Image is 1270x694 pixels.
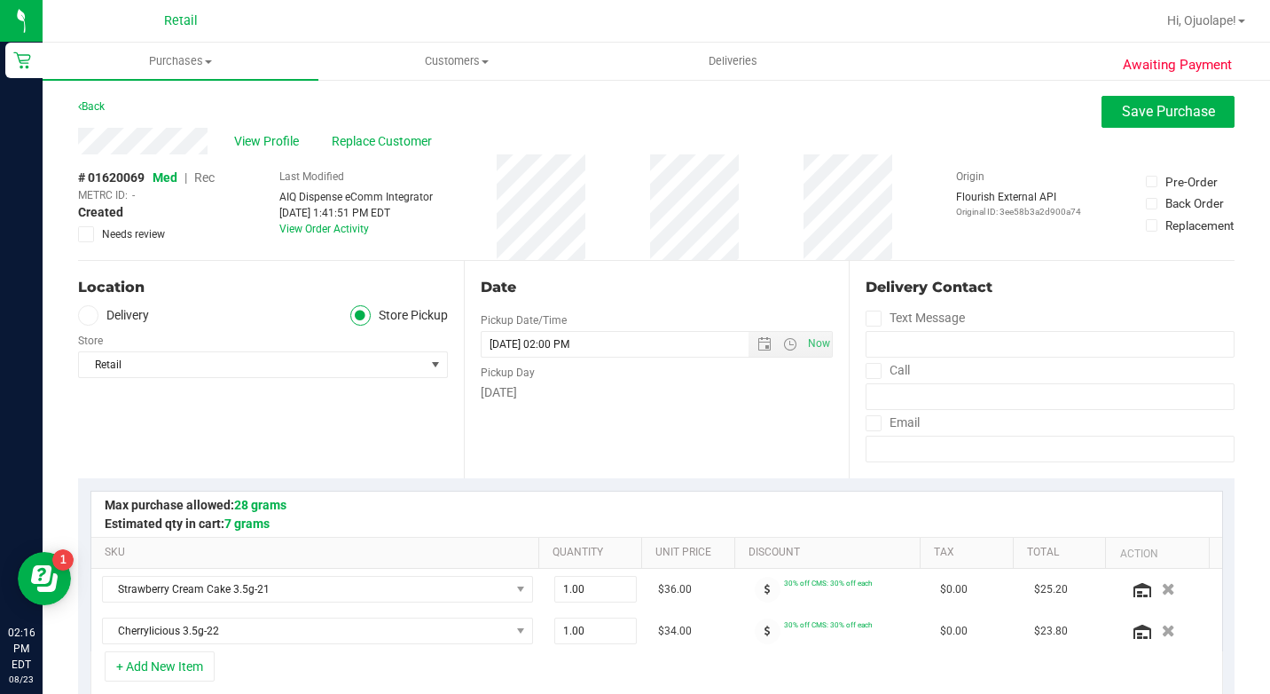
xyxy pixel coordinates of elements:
button: + Add New Item [105,651,215,682]
label: Last Modified [279,169,344,185]
label: Store [78,333,103,349]
span: Awaiting Payment [1123,55,1232,75]
a: SKU [105,546,531,560]
span: $34.00 [658,623,692,640]
label: Pickup Date/Time [481,312,567,328]
span: Rec [194,170,215,185]
span: Deliveries [685,53,781,69]
input: Format: (999) 999-9999 [866,331,1235,358]
div: Date [481,277,834,298]
div: Pre-Order [1165,173,1218,191]
span: Retail [164,13,198,28]
span: Hi, Ojuolape! [1167,13,1236,28]
a: Discount [749,546,913,560]
div: AIQ Dispense eComm Integrator [279,189,433,205]
label: Call [866,358,910,383]
p: 08/23 [8,673,35,686]
span: $0.00 [940,581,968,598]
span: Cherrylicious 3.5g-22 [103,619,510,643]
span: - [132,187,135,203]
span: 28 grams [234,498,286,512]
span: $23.80 [1034,623,1068,640]
a: Unit Price [655,546,727,560]
span: NO DATA FOUND [102,576,533,603]
span: select [425,352,447,377]
input: Format: (999) 999-9999 [866,383,1235,410]
span: | [184,170,187,185]
span: NO DATA FOUND [102,618,533,644]
div: [DATE] [481,383,834,402]
p: 02:16 PM EDT [8,625,35,673]
span: $25.20 [1034,581,1068,598]
span: 30% off CMS: 30% off each [784,620,872,629]
span: 30% off CMS: 30% off each [784,579,872,588]
label: Email [866,410,920,436]
a: Back [78,100,105,113]
label: Delivery [78,305,149,326]
span: Replace Customer [332,132,438,151]
span: Estimated qty in cart: [105,517,270,531]
span: View Profile [234,132,305,151]
span: Purchases [43,53,318,69]
input: 1.00 [555,619,637,643]
span: Retail [79,352,425,377]
span: Open the date view [749,337,780,351]
iframe: Resource center unread badge [52,549,74,571]
a: View Order Activity [279,223,369,235]
span: Open the time view [775,337,805,351]
label: Origin [956,169,984,185]
span: METRC ID: [78,187,128,203]
label: Text Message [866,305,965,331]
span: $36.00 [658,581,692,598]
label: Pickup Day [481,365,535,381]
span: 7 grams [224,517,270,531]
inline-svg: Retail [13,51,31,69]
span: Strawberry Cream Cake 3.5g-21 [103,577,510,602]
p: Original ID: 3ee58b3a2d900a74 [956,205,1081,218]
a: Purchases [43,43,318,80]
iframe: Resource center [18,552,71,605]
span: Save Purchase [1122,103,1215,120]
div: Back Order [1165,194,1224,212]
a: Deliveries [595,43,871,80]
div: Delivery Contact [866,277,1235,298]
a: Tax [934,546,1006,560]
span: $0.00 [940,623,968,640]
a: Quantity [553,546,635,560]
th: Action [1105,538,1208,570]
div: Replacement [1165,217,1234,234]
span: Needs review [102,226,165,242]
label: Store Pickup [350,305,448,326]
span: Set Current date [804,331,834,357]
span: Med [153,170,177,185]
span: Created [78,203,123,222]
input: 1.00 [555,577,637,602]
div: [DATE] 1:41:51 PM EDT [279,205,433,221]
span: # 01620069 [78,169,145,187]
div: Location [78,277,448,298]
button: Save Purchase [1101,96,1235,128]
span: Customers [319,53,593,69]
div: Flourish External API [956,189,1081,218]
a: Total [1027,546,1099,560]
a: Customers [318,43,594,80]
span: Max purchase allowed: [105,498,286,512]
